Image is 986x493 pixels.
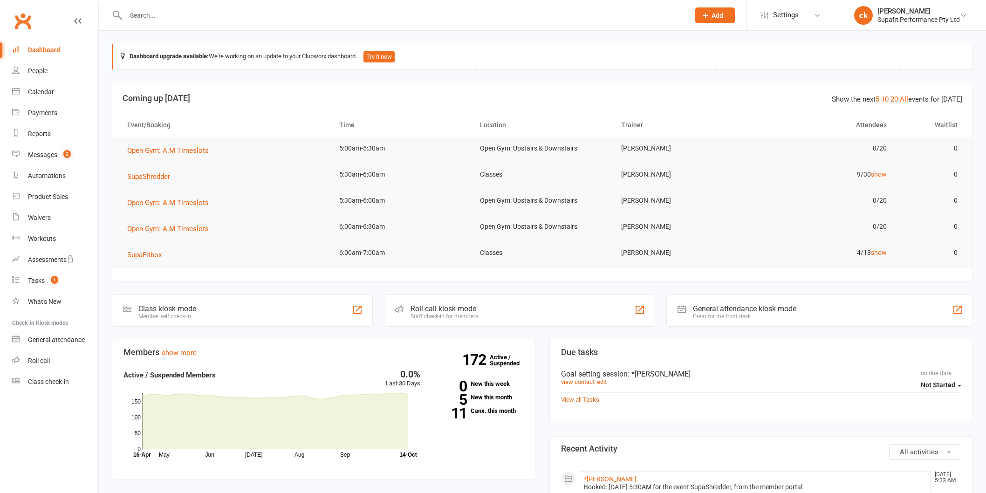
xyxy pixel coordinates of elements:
span: SupaShredder [127,172,170,181]
a: People [12,61,98,82]
td: 5:30am-6:00am [331,164,472,185]
div: Supafit Performance Pty Ltd [877,15,960,24]
strong: 172 [462,353,490,367]
a: Clubworx [11,9,34,33]
td: 0/20 [754,190,895,212]
div: General attendance [28,336,85,343]
a: show more [162,349,197,357]
a: All [900,95,908,103]
td: 9/30 [754,164,895,185]
td: 0 [895,216,965,238]
div: Staff check-in for members [411,313,478,320]
button: Add [695,7,735,23]
div: Reports [28,130,51,137]
td: 5:00am-5:30am [331,137,472,159]
div: Messages [28,151,57,158]
div: Roll call [28,357,50,364]
strong: Active / Suspended Members [123,371,216,379]
td: 0 [895,164,965,185]
div: Payments [28,109,57,116]
a: Reports [12,123,98,144]
div: Class check-in [28,378,69,385]
a: 10 [881,95,889,103]
a: 11Canx. this month [434,408,524,414]
span: Open Gym: A.M Timeslots [127,225,209,233]
a: What's New [12,291,98,312]
strong: 11 [434,406,467,420]
td: 0/20 [754,137,895,159]
td: Classes [472,242,613,264]
th: Waitlist [895,113,965,137]
button: Try it now [363,51,395,62]
div: Last 30 Days [386,370,420,389]
th: Event/Booking [119,113,331,137]
div: 0.0% [386,370,420,379]
td: [PERSON_NAME] [613,164,754,185]
strong: 0 [434,379,467,393]
span: Add [712,12,723,19]
div: Product Sales [28,193,68,200]
td: 0 [895,190,965,212]
a: 172Active / Suspended [490,347,531,373]
td: 0/20 [754,216,895,238]
a: Messages 2 [12,144,98,165]
span: Not Started [921,381,955,389]
div: ck [854,6,873,25]
td: Open Gym: Upstairs & Downstairs [472,137,613,159]
td: 4/18 [754,242,895,264]
a: show [871,249,887,256]
a: 20 [890,95,898,103]
a: Automations [12,165,98,186]
div: Roll call kiosk mode [411,304,478,313]
td: [PERSON_NAME] [613,216,754,238]
td: 6:00am-6:30am [331,216,472,238]
td: 5:30am-6:00am [331,190,472,212]
a: edit [597,378,607,385]
td: Open Gym: Upstairs & Downstairs [472,190,613,212]
span: Settings [773,5,799,26]
div: Automations [28,172,66,179]
a: Workouts [12,228,98,249]
div: Waivers [28,214,51,221]
a: Dashboard [12,40,98,61]
a: view contact [561,378,595,385]
a: View all Tasks [561,396,599,403]
div: Member self check-in [138,313,196,320]
h3: Coming up [DATE] [123,94,962,103]
td: [PERSON_NAME] [613,242,754,264]
td: 6:00am-7:00am [331,242,472,264]
div: [PERSON_NAME] [877,7,960,15]
td: [PERSON_NAME] [613,190,754,212]
th: Trainer [613,113,754,137]
a: Calendar [12,82,98,103]
a: Class kiosk mode [12,371,98,392]
input: Search... [123,9,683,22]
div: Calendar [28,88,54,96]
span: Open Gym: A.M Timeslots [127,199,209,207]
h3: Recent Activity [561,444,961,453]
th: Attendees [754,113,895,137]
a: Assessments [12,249,98,270]
time: [DATE] 5:23 AM [930,472,961,484]
div: People [28,67,48,75]
a: Waivers [12,207,98,228]
h3: Members [123,348,524,357]
button: Open Gym: A.M Timeslots [127,223,215,234]
a: 0New this week [434,381,524,387]
span: 1 [51,276,58,284]
button: SupaShredder [127,171,177,182]
h3: Due tasks [561,348,961,357]
div: Booked: [DATE] 5:30AM for the event SupaShredder, from the member portal [584,483,926,491]
div: What's New [28,298,62,305]
th: Time [331,113,472,137]
div: We're working on an update to your Clubworx dashboard. [112,44,973,70]
td: Classes [472,164,613,185]
button: Open Gym: A.M Timeslots [127,145,215,156]
a: 5New this month [434,394,524,400]
span: : *[PERSON_NAME] [628,370,691,378]
td: Open Gym: Upstairs & Downstairs [472,216,613,238]
div: Tasks [28,277,45,284]
div: Great for the front desk [693,313,796,320]
span: 2 [63,150,71,158]
a: show [871,171,887,178]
